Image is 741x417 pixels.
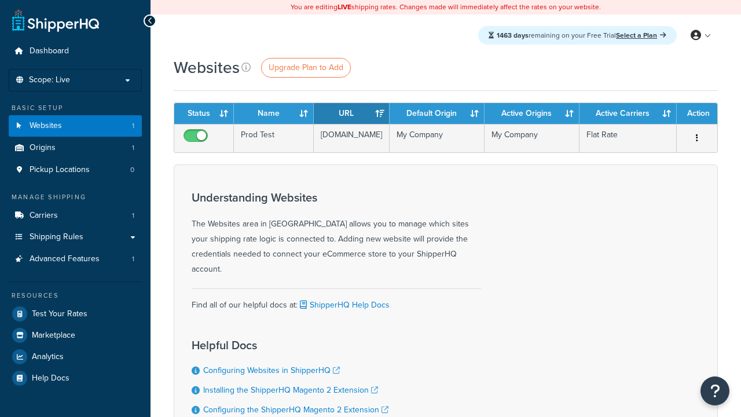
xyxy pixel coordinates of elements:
[132,143,134,153] span: 1
[261,58,351,78] a: Upgrade Plan to Add
[192,288,481,313] div: Find all of our helpful docs at:
[298,299,390,311] a: ShipperHQ Help Docs
[30,254,100,264] span: Advanced Features
[30,46,69,56] span: Dashboard
[9,248,142,270] li: Advanced Features
[32,352,64,362] span: Analytics
[9,159,142,181] li: Pickup Locations
[9,41,142,62] a: Dashboard
[203,364,340,376] a: Configuring Websites in ShipperHQ
[192,339,400,352] h3: Helpful Docs
[130,165,134,175] span: 0
[192,191,481,277] div: The Websites area in [GEOGRAPHIC_DATA] allows you to manage which sites your shipping rate logic ...
[132,211,134,221] span: 1
[32,331,75,341] span: Marketplace
[32,309,87,319] span: Test Your Rates
[30,232,83,242] span: Shipping Rules
[616,30,666,41] a: Select a Plan
[9,368,142,389] a: Help Docs
[9,205,142,226] a: Carriers 1
[9,303,142,324] a: Test Your Rates
[9,205,142,226] li: Carriers
[9,137,142,159] a: Origins 1
[9,226,142,248] a: Shipping Rules
[30,143,56,153] span: Origins
[677,103,717,124] th: Action
[485,103,579,124] th: Active Origins: activate to sort column ascending
[269,61,343,74] span: Upgrade Plan to Add
[9,325,142,346] a: Marketplace
[30,211,58,221] span: Carriers
[174,56,240,79] h1: Websites
[314,103,390,124] th: URL: activate to sort column ascending
[203,404,388,416] a: Configuring the ShipperHQ Magento 2 Extension
[478,26,677,45] div: remaining on your Free Trial
[390,103,485,124] th: Default Origin: activate to sort column ascending
[497,30,529,41] strong: 1463 days
[9,115,142,137] li: Websites
[12,9,99,32] a: ShipperHQ Home
[203,384,378,396] a: Installing the ShipperHQ Magento 2 Extension
[9,346,142,367] a: Analytics
[30,165,90,175] span: Pickup Locations
[9,192,142,202] div: Manage Shipping
[314,124,390,152] td: [DOMAIN_NAME]
[9,248,142,270] a: Advanced Features 1
[132,121,134,131] span: 1
[132,254,134,264] span: 1
[9,159,142,181] a: Pickup Locations 0
[485,124,579,152] td: My Company
[700,376,729,405] button: Open Resource Center
[32,374,69,383] span: Help Docs
[9,137,142,159] li: Origins
[579,124,677,152] td: Flat Rate
[234,124,314,152] td: Prod Test
[390,124,485,152] td: My Company
[9,115,142,137] a: Websites 1
[9,291,142,301] div: Resources
[234,103,314,124] th: Name: activate to sort column ascending
[192,191,481,204] h3: Understanding Websites
[30,121,62,131] span: Websites
[9,103,142,113] div: Basic Setup
[338,2,351,12] b: LIVE
[29,75,70,85] span: Scope: Live
[174,103,234,124] th: Status: activate to sort column ascending
[579,103,677,124] th: Active Carriers: activate to sort column ascending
